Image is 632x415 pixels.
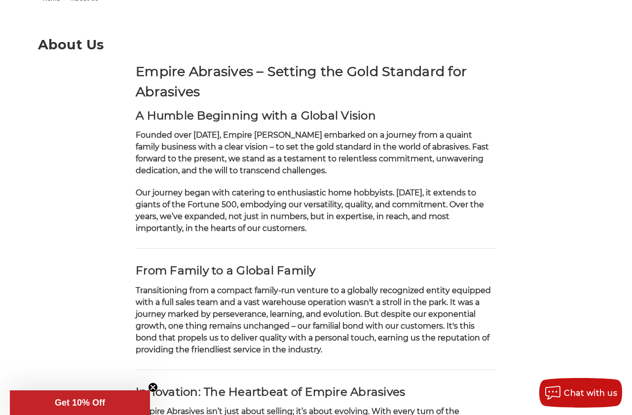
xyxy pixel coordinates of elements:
span: Chat with us [564,388,617,398]
span: Founded over [DATE], Empire [PERSON_NAME] embarked on a journey from a quaint family business wit... [136,130,489,175]
span: Transitioning from a compact family-run venture to a globally recognized entity equipped with a f... [136,286,491,354]
h1: About Us [38,38,595,51]
strong: A Humble Beginning with a Global Vision [136,109,376,122]
span: Get 10% Off [55,398,105,408]
button: Chat with us [539,378,622,408]
button: Close teaser [148,382,158,392]
strong: Empire Abrasives – Setting the Gold Standard for Abrasives [136,63,467,100]
span: Our journey began with catering to enthusiastic home hobbyists. [DATE], it extends to giants of t... [136,188,484,233]
strong: Innovation: The Heartbeat of Empire Abrasives [136,385,405,399]
div: Get 10% OffClose teaser [10,390,150,415]
strong: From Family to a Global Family [136,264,316,277]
